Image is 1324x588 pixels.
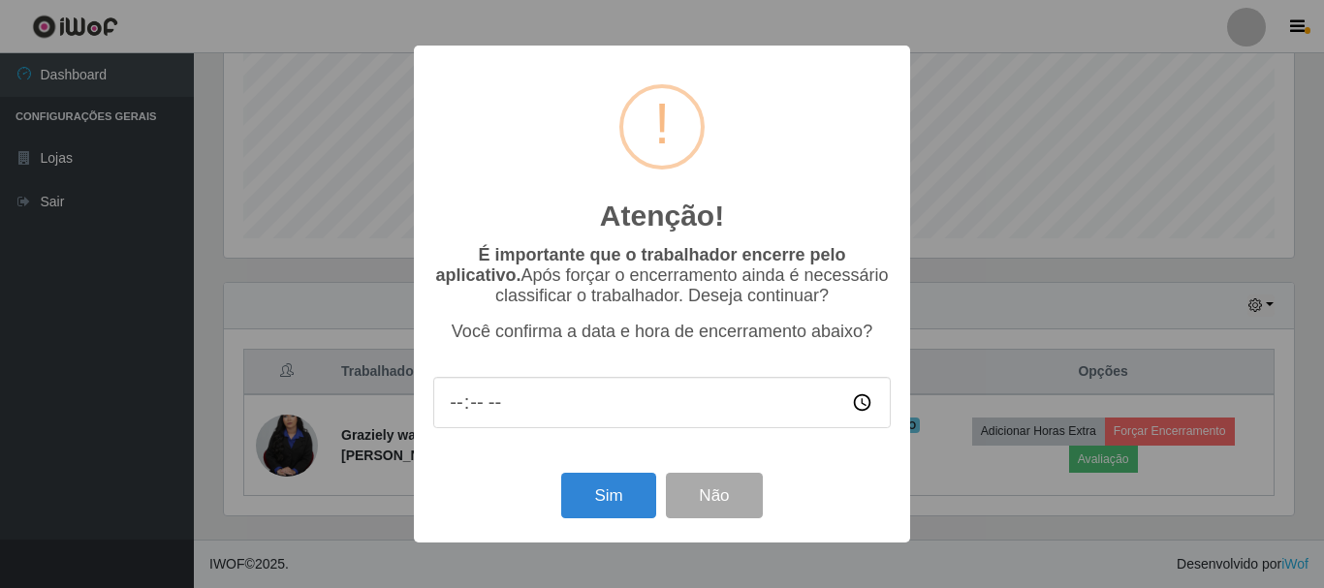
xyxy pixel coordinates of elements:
p: Após forçar o encerramento ainda é necessário classificar o trabalhador. Deseja continuar? [433,245,891,306]
button: Não [666,473,762,518]
b: É importante que o trabalhador encerre pelo aplicativo. [435,245,845,285]
p: Você confirma a data e hora de encerramento abaixo? [433,322,891,342]
button: Sim [561,473,655,518]
h2: Atenção! [600,199,724,233]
